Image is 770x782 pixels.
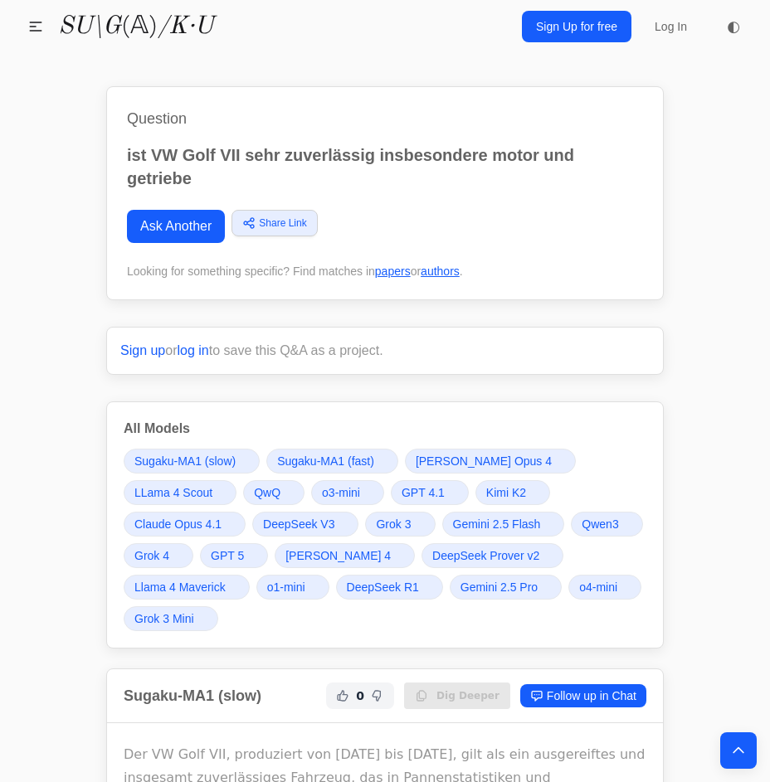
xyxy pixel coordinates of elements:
[211,547,244,564] span: GPT 5
[405,449,576,474] a: [PERSON_NAME] Opus 4
[475,480,550,505] a: Kimi K2
[124,606,218,631] a: Grok 3 Mini
[134,453,236,469] span: Sugaku-MA1 (slow)
[134,547,169,564] span: Grok 4
[256,575,329,600] a: o1-mini
[127,107,643,130] h1: Question
[347,579,419,595] span: DeepSeek R1
[58,12,213,41] a: SU\G(𝔸)/K·U
[311,480,384,505] a: o3-mini
[322,484,360,501] span: o3-mini
[134,610,194,627] span: Grok 3 Mini
[365,512,435,537] a: Grok 3
[432,547,539,564] span: DeepSeek Prover v2
[124,449,260,474] a: Sugaku-MA1 (slow)
[645,12,697,41] a: Log In
[158,14,213,39] i: /K·U
[376,516,411,532] span: Grok 3
[124,512,246,537] a: Claude Opus 4.1
[267,579,305,595] span: o1-mini
[127,263,643,279] div: Looking for something specific? Find matches in or .
[120,343,165,357] a: Sign up
[453,516,541,532] span: Gemini 2.5 Flash
[58,14,121,39] i: SU\G
[720,732,757,769] button: Back to top
[336,575,443,600] a: DeepSeek R1
[486,484,526,501] span: Kimi K2
[124,684,261,707] h2: Sugaku-MA1 (slow)
[333,686,353,706] button: Helpful
[727,19,740,34] span: ◐
[375,265,411,278] a: papers
[717,10,750,43] button: ◐
[134,484,212,501] span: LLama 4 Scout
[124,419,646,439] h3: All Models
[568,575,641,600] a: o4-mini
[277,453,374,469] span: Sugaku-MA1 (fast)
[421,265,460,278] a: authors
[134,516,222,532] span: Claude Opus 4.1
[178,343,209,357] a: log in
[134,579,226,595] span: Llama 4 Maverick
[266,449,398,474] a: Sugaku-MA1 (fast)
[124,575,250,600] a: Llama 4 Maverick
[254,484,280,501] span: QwQ
[422,543,563,568] a: DeepSeek Prover v2
[285,547,391,564] span: [PERSON_NAME] 4
[356,687,364,704] span: 0
[579,579,617,595] span: o4-mini
[391,480,469,505] a: GPT 4.1
[200,543,268,568] a: GPT 5
[582,516,618,532] span: Qwen3
[127,210,225,243] a: Ask Another
[259,216,306,231] span: Share Link
[416,453,552,469] span: [PERSON_NAME] Opus 4
[522,11,631,42] a: Sign Up for free
[120,341,650,361] p: or to save this Q&A as a project.
[252,512,358,537] a: DeepSeek V3
[450,575,562,600] a: Gemini 2.5 Pro
[461,579,538,595] span: Gemini 2.5 Pro
[275,543,415,568] a: [PERSON_NAME] 4
[402,484,445,501] span: GPT 4.1
[243,480,305,505] a: QwQ
[127,143,643,190] p: ist VW Golf VII sehr zuverlässig insbesondere motor und getriebe
[124,480,236,505] a: LLama 4 Scout
[124,543,193,568] a: Grok 4
[442,512,565,537] a: Gemini 2.5 Flash
[520,684,646,707] a: Follow up in Chat
[571,512,642,537] a: Qwen3
[263,516,334,532] span: DeepSeek V3
[368,686,387,706] button: Not Helpful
